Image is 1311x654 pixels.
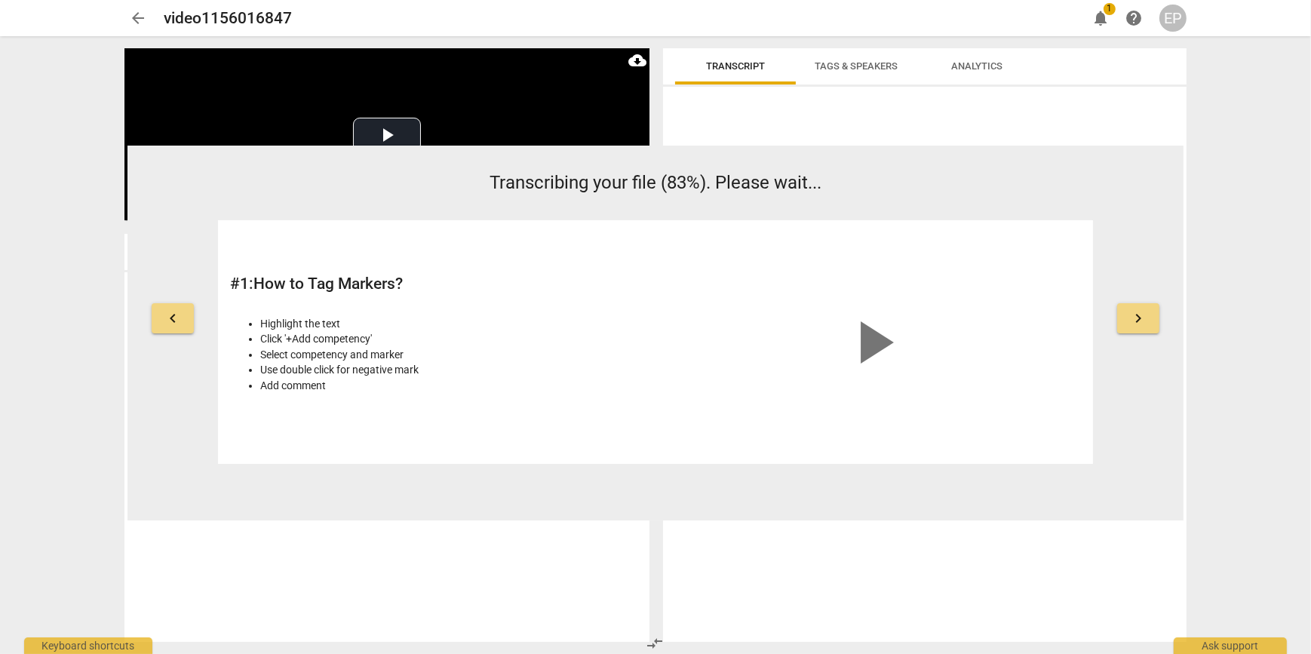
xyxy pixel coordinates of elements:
span: arrow_back [129,9,147,27]
span: Transcribing your file (83%). Please wait... [490,172,821,193]
h2: video1156016847 [164,9,292,28]
span: Transcript [706,60,765,72]
li: Click '+Add competency' [260,331,647,347]
span: keyboard_arrow_left [164,309,182,327]
div: Keyboard shortcuts [24,637,152,654]
div: Ask support [1174,637,1287,654]
span: Analytics [951,60,1002,72]
li: Use double click for negative mark [260,362,647,378]
span: notifications [1091,9,1110,27]
span: play_arrow [837,306,909,379]
li: Highlight the text [260,316,647,332]
span: 1 [1104,3,1116,15]
h2: # 1 : How to Tag Markers? [230,275,647,293]
li: Select competency and marker [260,347,647,363]
span: help [1125,9,1143,27]
span: cloud_download [628,51,646,69]
a: Help [1120,5,1147,32]
button: EP [1159,5,1187,32]
span: compare_arrows [646,634,665,652]
span: Tags & Speakers [815,60,898,72]
span: keyboard_arrow_right [1129,309,1147,327]
li: Add comment [260,378,647,394]
button: Notifications [1087,5,1114,32]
